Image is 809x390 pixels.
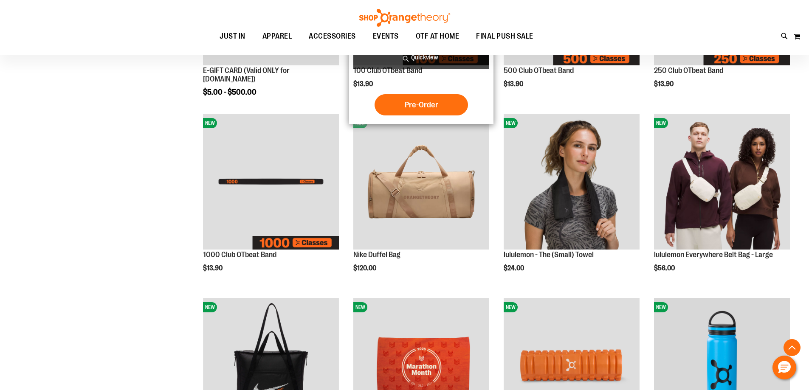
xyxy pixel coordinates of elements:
[375,94,468,115] button: Pre-Order
[203,250,276,259] a: 1000 Club OTbeat Band
[353,114,489,250] img: Nike Duffel Bag
[353,264,378,272] span: $120.00
[654,80,675,88] span: $13.90
[220,27,245,46] span: JUST IN
[353,302,367,312] span: NEW
[254,27,301,46] a: APPAREL
[650,109,794,294] div: product
[654,114,790,251] a: lululemon Everywhere Belt Bag - LargeNEW
[504,80,524,88] span: $13.90
[468,27,542,46] a: FINAL PUSH SALE
[353,66,422,75] a: 100 Club OTbeat Band
[203,114,339,250] img: Image of 1000 Club OTbeat Band
[499,109,644,294] div: product
[353,114,489,251] a: Nike Duffel BagNEW
[476,27,533,46] span: FINAL PUSH SALE
[353,46,489,69] a: Quickview
[353,80,374,88] span: $13.90
[504,66,574,75] a: 500 Club OTbeat Band
[349,109,493,294] div: product
[504,118,518,128] span: NEW
[504,114,640,251] a: lululemon - The (Small) TowelNEW
[203,114,339,251] a: Image of 1000 Club OTbeat BandNEW
[405,100,438,109] span: Pre-Order
[504,302,518,312] span: NEW
[358,9,451,27] img: Shop Orangetheory
[416,27,459,46] span: OTF AT HOME
[772,356,796,379] button: Hello, have a question? Let’s chat.
[654,250,773,259] a: lululemon Everywhere Belt Bag - Large
[353,250,400,259] a: Nike Duffel Bag
[504,250,594,259] a: lululemon - The (Small) Towel
[203,88,257,96] span: $5.00 - $500.00
[211,27,254,46] a: JUST IN
[407,27,468,46] a: OTF AT HOME
[203,264,224,272] span: $13.90
[654,114,790,250] img: lululemon Everywhere Belt Bag - Large
[784,339,801,356] button: Back To Top
[654,302,668,312] span: NEW
[373,27,399,46] span: EVENTS
[654,66,723,75] a: 250 Club OTbeat Band
[203,302,217,312] span: NEW
[654,118,668,128] span: NEW
[654,264,676,272] span: $56.00
[300,27,364,46] a: ACCESSORIES
[203,118,217,128] span: NEW
[262,27,292,46] span: APPAREL
[364,27,407,46] a: EVENTS
[199,109,343,289] div: product
[309,27,356,46] span: ACCESSORIES
[504,114,640,250] img: lululemon - The (Small) Towel
[504,264,525,272] span: $24.00
[203,66,290,83] a: E-GIFT CARD (Valid ONLY for [DOMAIN_NAME])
